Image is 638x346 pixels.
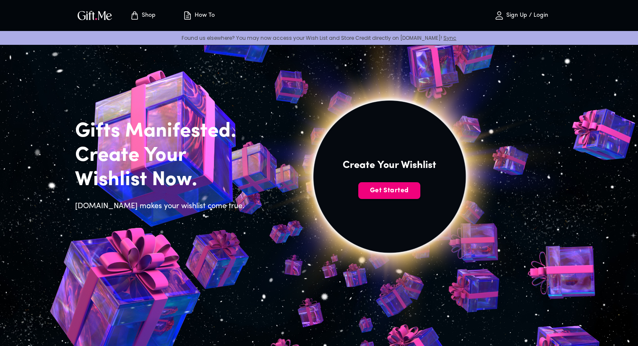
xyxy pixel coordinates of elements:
h6: [DOMAIN_NAME] makes your wishlist come true. [75,201,250,212]
img: GiftMe Logo [76,9,114,21]
a: Sync [443,34,456,41]
button: Sign Up / Login [479,2,563,29]
h2: Wishlist Now. [75,168,250,192]
h4: Create Your Wishlist [343,159,436,172]
img: how-to.svg [182,10,193,21]
button: Get Started [358,182,420,199]
p: Found us elsewhere? You may now access your Wish List and Store Credit directly on [DOMAIN_NAME]! [7,34,631,41]
span: Get Started [358,186,420,195]
h2: Create Your [75,144,250,168]
button: GiftMe Logo [75,10,115,21]
p: Shop [140,12,156,19]
p: Sign Up / Login [504,12,548,19]
h2: Gifts Manifested. [75,119,250,144]
button: How To [176,2,222,29]
button: Store page [120,2,166,29]
p: How To [193,12,215,19]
